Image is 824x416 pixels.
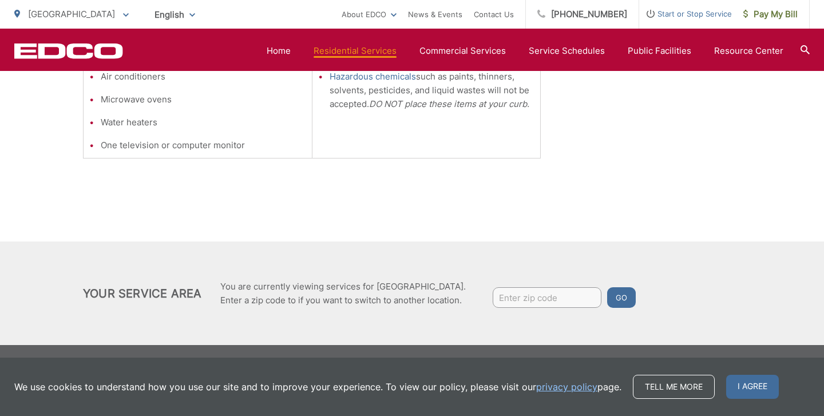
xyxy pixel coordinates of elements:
[743,7,798,21] span: Pay My Bill
[369,98,529,109] em: DO NOT place these items at your curb.
[83,287,201,300] h2: Your Service Area
[220,280,466,307] p: You are currently viewing services for [GEOGRAPHIC_DATA]. Enter a zip code to if you want to swit...
[628,44,691,58] a: Public Facilities
[28,9,115,19] span: [GEOGRAPHIC_DATA]
[101,116,306,129] li: Water heaters
[267,44,291,58] a: Home
[536,380,597,394] a: privacy policy
[408,7,462,21] a: News & Events
[607,287,636,308] button: Go
[419,44,506,58] a: Commercial Services
[330,70,416,84] a: Hazardous chemicals
[314,44,397,58] a: Residential Services
[101,138,306,152] li: One television or computer monitor
[714,44,783,58] a: Resource Center
[101,70,306,84] li: Air conditioners
[101,93,306,106] li: Microwave ovens
[342,7,397,21] a: About EDCO
[146,5,204,25] span: English
[14,380,621,394] p: We use cookies to understand how you use our site and to improve your experience. To view our pol...
[529,44,605,58] a: Service Schedules
[474,7,514,21] a: Contact Us
[330,70,535,111] li: such as paints, thinners, solvents, pesticides, and liquid wastes will not be accepted.
[493,287,601,308] input: Enter zip code
[14,43,123,59] a: EDCD logo. Return to the homepage.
